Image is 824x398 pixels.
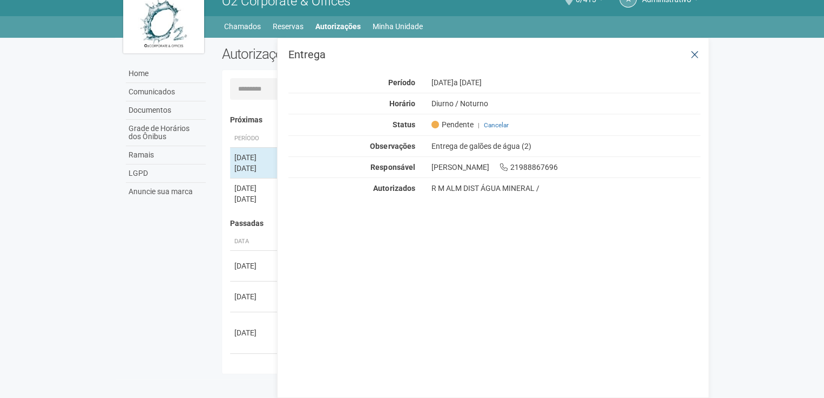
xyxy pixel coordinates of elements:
[315,19,361,34] a: Autorizações
[126,183,206,201] a: Anuncie sua marca
[453,78,481,87] span: a [DATE]
[423,141,708,151] div: Entrega de galões de água (2)
[224,19,261,34] a: Chamados
[234,260,274,271] div: [DATE]
[126,83,206,101] a: Comunicados
[126,65,206,83] a: Home
[126,146,206,164] a: Ramais
[230,219,693,228] h4: Passadas
[234,152,274,163] div: [DATE]
[234,183,274,194] div: [DATE]
[388,78,415,87] strong: Período
[483,121,508,129] a: Cancelar
[370,142,415,150] strong: Observações
[234,194,274,204] div: [DATE]
[423,78,708,87] div: [DATE]
[392,120,415,129] strong: Status
[373,184,415,193] strong: Autorizados
[431,183,700,193] div: R M ALM DIST ÁGUA MINERAL /
[126,120,206,146] a: Grade de Horários dos Ônibus
[234,163,274,174] div: [DATE]
[234,291,274,302] div: [DATE]
[234,327,274,338] div: [DATE]
[477,121,479,129] span: |
[288,49,700,60] h3: Entrega
[373,19,423,34] a: Minha Unidade
[389,99,415,108] strong: Horário
[423,99,708,108] div: Diurno / Noturno
[273,19,303,34] a: Reservas
[423,162,708,172] div: [PERSON_NAME] 21988867696
[230,130,279,148] th: Período
[126,164,206,183] a: LGPD
[431,120,473,129] span: Pendente
[126,101,206,120] a: Documentos
[230,233,279,251] th: Data
[230,116,693,124] h4: Próximas
[222,46,453,62] h2: Autorizações
[370,163,415,171] strong: Responsável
